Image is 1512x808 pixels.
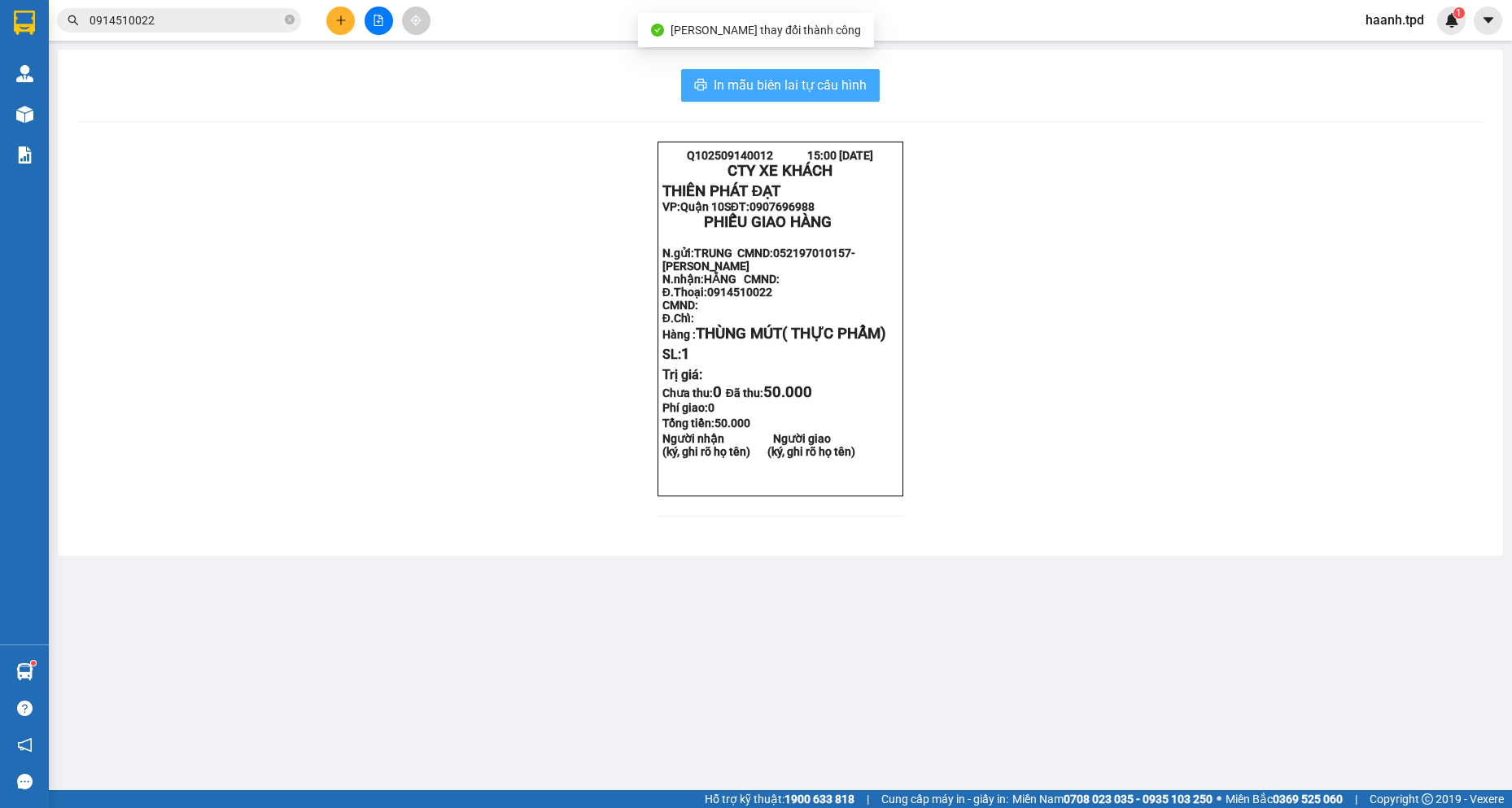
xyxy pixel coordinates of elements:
[90,11,282,29] input: Tìm tên, số ĐT hoặc mã đơn
[881,790,1008,808] span: Cung cấp máy in - giấy in:
[681,69,880,102] button: printerIn mẫu biên lai tự cấu hình
[708,401,714,414] span: 0
[696,325,886,343] span: THÙNG MÚT( THỰC PHẨM)
[707,286,772,299] span: 0914510022
[662,417,750,430] span: Tổng tiền:
[662,432,831,445] strong: Người nhận Người giao
[839,149,873,162] span: [DATE]
[285,13,295,28] span: close-circle
[651,24,664,37] span: check-circle
[687,149,773,162] span: Q102509140012
[662,247,855,273] strong: N.gửi:
[1012,790,1213,808] span: Miền Nam
[662,182,780,200] strong: THIÊN PHÁT ĐẠT
[1217,796,1221,802] span: ⚪️
[1355,790,1357,808] span: |
[17,774,33,789] span: message
[1453,7,1465,19] sup: 1
[1456,7,1462,19] span: 1
[662,367,702,382] span: Trị giá:
[1352,10,1437,30] span: haanh.tpd
[713,383,722,401] span: 0
[784,793,854,806] strong: 1900 633 818
[1481,13,1496,28] span: caret-down
[662,401,714,414] strong: Phí giao:
[662,273,780,286] strong: N.nhận:
[402,7,430,35] button: aim
[1273,793,1343,806] strong: 0369 525 060
[728,162,832,180] strong: CTY XE KHÁCH
[714,75,867,95] span: In mẫu biên lai tự cấu hình
[671,24,861,37] span: [PERSON_NAME] thay đổi thành công
[662,445,855,458] strong: (ký, ghi rõ họ tên) (ký, ghi rõ họ tên)
[763,383,812,401] span: 50.000
[681,345,690,363] span: 1
[662,328,886,341] strong: Hàng :
[694,78,707,94] span: printer
[16,65,33,82] img: warehouse-icon
[1422,793,1433,805] span: copyright
[16,663,33,680] img: warehouse-icon
[16,106,33,123] img: warehouse-icon
[807,149,837,162] span: 15:00
[68,15,79,26] span: search
[749,200,815,213] span: 0907696988
[704,273,780,286] span: HẰNG CMND:
[1226,790,1343,808] span: Miền Bắc
[662,387,812,400] strong: Chưa thu: Đã thu:
[867,790,869,808] span: |
[662,347,690,362] span: SL:
[1064,793,1213,806] strong: 0708 023 035 - 0935 103 250
[662,286,772,299] strong: Đ.Thoại:
[285,15,295,24] span: close-circle
[31,661,36,666] sup: 1
[410,15,422,26] span: aim
[662,247,855,273] span: TRUNG CMND:
[680,200,724,213] span: Quận 10
[1444,13,1459,28] img: icon-new-feature
[704,213,832,231] span: PHIẾU GIAO HÀNG
[335,15,347,26] span: plus
[662,200,815,213] strong: VP: SĐT:
[17,701,33,716] span: question-circle
[365,7,393,35] button: file-add
[662,247,855,273] span: 052197010157- [PERSON_NAME]
[1474,7,1502,35] button: caret-down
[714,417,750,430] span: 50.000
[373,15,384,26] span: file-add
[16,146,33,164] img: solution-icon
[705,790,854,808] span: Hỗ trợ kỹ thuật:
[662,312,694,325] strong: Đ.Chỉ:
[14,11,35,35] img: logo-vxr
[662,299,698,312] strong: CMND:
[326,7,355,35] button: plus
[17,737,33,753] span: notification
